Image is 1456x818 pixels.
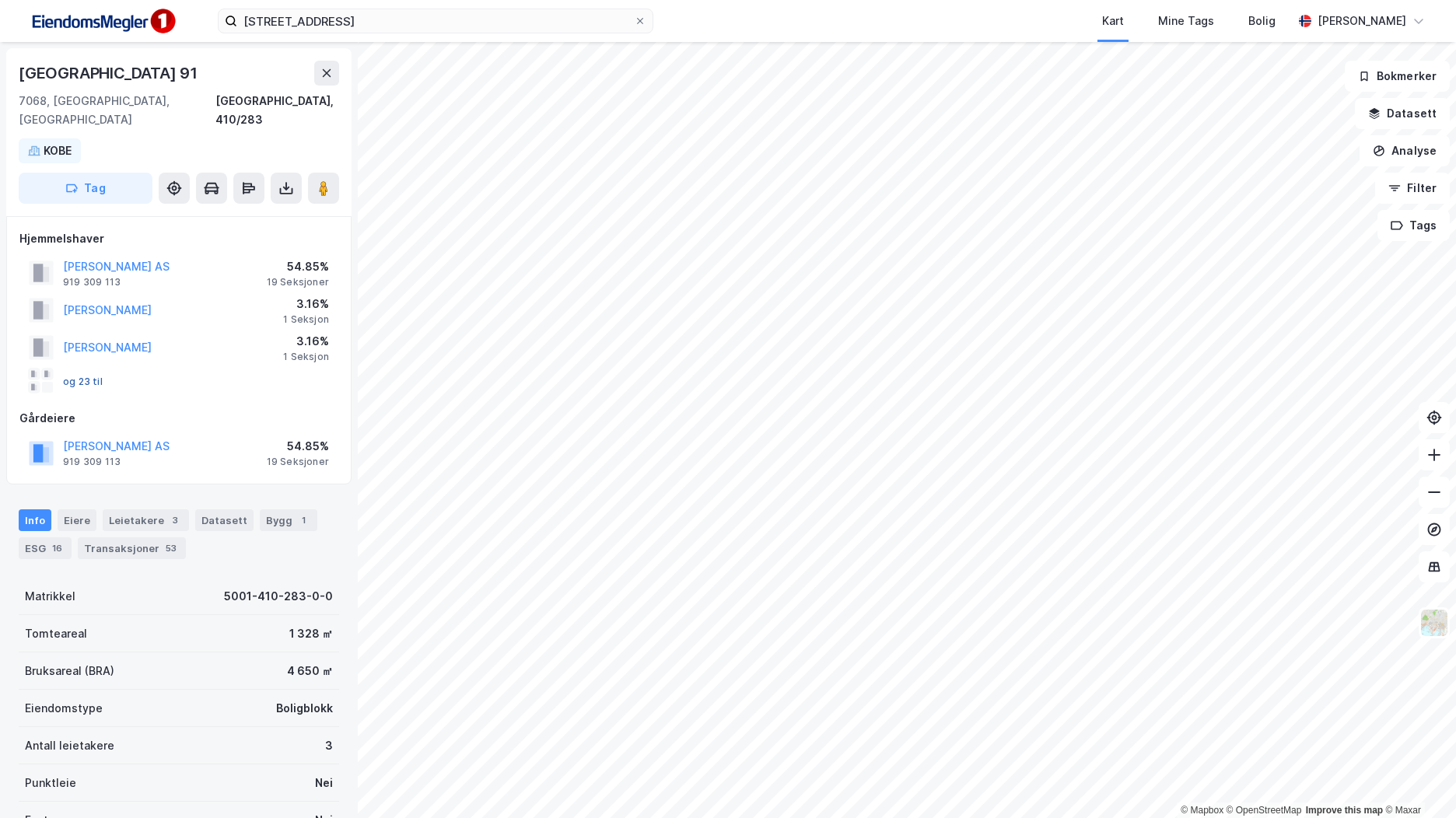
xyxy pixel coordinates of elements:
div: 1 Seksjon [283,351,329,363]
div: 1 328 ㎡ [289,624,333,643]
div: Punktleie [25,774,76,792]
div: 16 [49,540,65,556]
div: Bolig [1248,12,1276,30]
div: 3.16% [283,332,329,351]
div: Tomteareal [25,624,87,643]
div: 3.16% [283,295,329,313]
div: [GEOGRAPHIC_DATA] 91 [19,61,201,86]
div: 5001-410-283-0-0 [224,587,333,606]
div: 54.85% [267,257,329,276]
div: Mine Tags [1158,12,1214,30]
button: Tag [19,173,152,204]
div: Eiendomstype [25,699,103,718]
div: 1 Seksjon [283,313,329,326]
a: OpenStreetMap [1227,805,1302,816]
div: Transaksjoner [78,537,186,559]
div: 919 309 113 [63,456,121,468]
div: 19 Seksjoner [267,456,329,468]
img: Z [1419,608,1449,638]
div: Gårdeiere [19,409,338,428]
div: 3 [325,736,333,755]
div: Leietakere [103,509,189,531]
div: Eiere [58,509,96,531]
div: 19 Seksjoner [267,276,329,288]
div: Nei [315,774,333,792]
div: 4 650 ㎡ [287,662,333,680]
div: 919 309 113 [63,276,121,288]
div: ESG [19,537,72,559]
div: 54.85% [267,437,329,456]
div: Kart [1102,12,1124,30]
div: 1 [296,512,311,528]
iframe: Chat Widget [1378,743,1456,818]
button: Bokmerker [1345,61,1450,92]
button: Filter [1375,173,1450,204]
div: [PERSON_NAME] [1318,12,1406,30]
div: Matrikkel [25,587,75,606]
div: Datasett [195,509,254,531]
button: Tags [1377,210,1450,241]
div: Kontrollprogram for chat [1378,743,1456,818]
div: KOBE [44,142,72,160]
a: Mapbox [1181,805,1223,816]
div: Antall leietakere [25,736,114,755]
button: Analyse [1360,135,1450,166]
div: 3 [167,512,183,528]
div: [GEOGRAPHIC_DATA], 410/283 [215,92,339,129]
input: Søk på adresse, matrikkel, gårdeiere, leietakere eller personer [237,9,634,33]
button: Datasett [1355,98,1450,129]
div: Info [19,509,51,531]
img: F4PB6Px+NJ5v8B7XTbfpPpyloAAAAASUVORK5CYII= [25,4,180,39]
div: Bruksareal (BRA) [25,662,114,680]
div: Bygg [260,509,317,531]
div: 53 [163,540,180,556]
div: 7068, [GEOGRAPHIC_DATA], [GEOGRAPHIC_DATA] [19,92,215,129]
div: Boligblokk [276,699,333,718]
a: Improve this map [1306,805,1383,816]
div: Hjemmelshaver [19,229,338,248]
